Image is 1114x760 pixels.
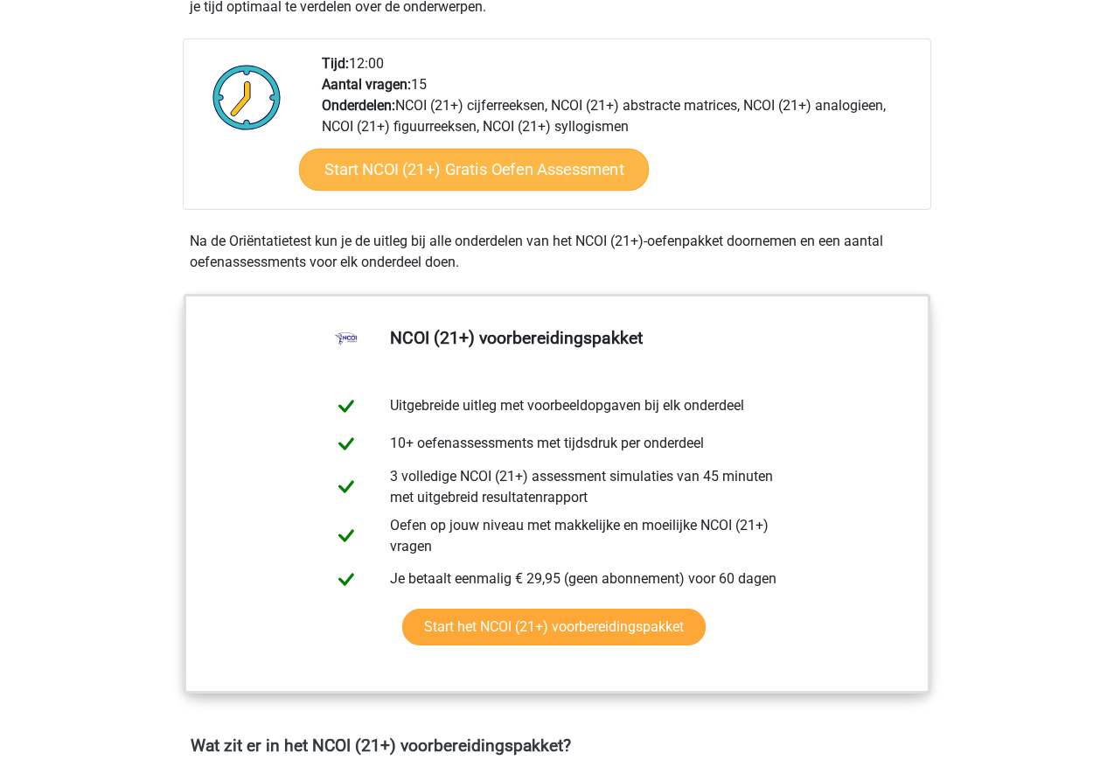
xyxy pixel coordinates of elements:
[183,232,931,274] div: Na de Oriëntatietest kun je de uitleg bij alle onderdelen van het NCOI (21+)-oefenpakket doorneme...
[402,610,706,646] a: Start het NCOI (21+) voorbereidingspakket
[322,77,411,94] b: Aantal vragen:
[191,736,923,757] h4: Wat zit er in het NCOI (21+) voorbereidingspakket?
[309,54,929,210] div: 12:00 15 NCOI (21+) cijferreeksen, NCOI (21+) abstracte matrices, NCOI (21+) analogieen, NCOI (21...
[203,54,291,142] img: Klok
[299,150,649,192] a: Start NCOI (21+) Gratis Oefen Assessment
[322,56,349,73] b: Tijd:
[322,98,395,115] b: Onderdelen:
